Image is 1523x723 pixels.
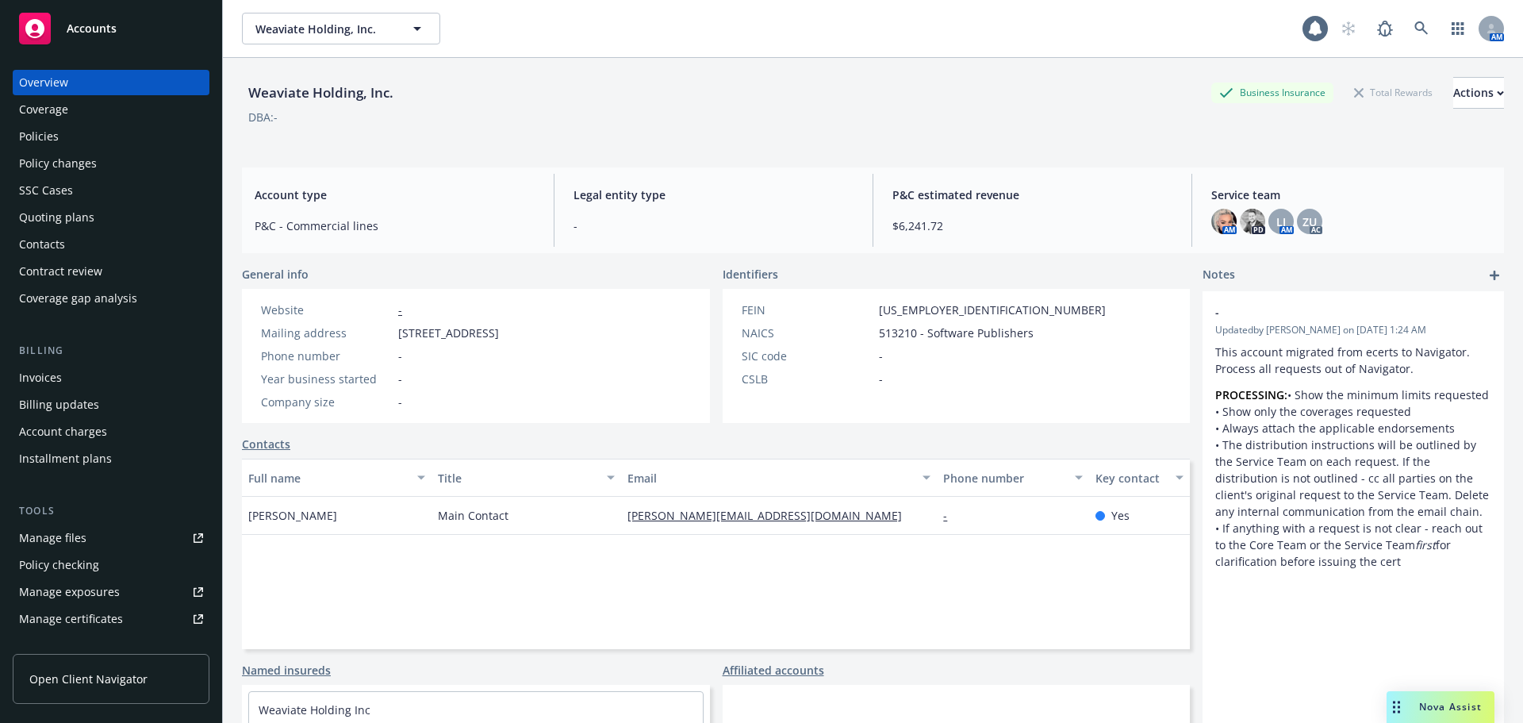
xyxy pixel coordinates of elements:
div: Full name [248,470,408,486]
a: Manage claims [13,633,209,659]
div: Year business started [261,371,392,387]
span: Main Contact [438,507,508,524]
div: -Updatedby [PERSON_NAME] on [DATE] 1:24 AMThis account migrated from ecerts to Navigator. Process... [1203,291,1504,583]
a: SSC Cases [13,178,209,203]
img: photo [1240,209,1265,234]
span: - [398,371,402,387]
span: Identifiers [723,266,778,283]
div: Actions [1453,78,1504,108]
div: CSLB [742,371,873,387]
div: SIC code [742,348,873,364]
div: Account charges [19,419,107,444]
div: Mailing address [261,325,392,341]
div: SSC Cases [19,178,73,203]
span: Yes [1111,507,1130,524]
div: Manage files [19,525,86,551]
span: - [1215,304,1450,321]
div: Phone number [261,348,392,364]
a: Affiliated accounts [723,662,824,679]
span: [STREET_ADDRESS] [398,325,499,341]
a: Accounts [13,6,209,51]
button: Full name [242,459,432,497]
button: Email [621,459,937,497]
button: Weaviate Holding, Inc. [242,13,440,44]
div: Billing [13,343,209,359]
a: Overview [13,70,209,95]
a: Invoices [13,365,209,390]
div: FEIN [742,302,873,318]
div: Email [627,470,913,486]
span: 513210 - Software Publishers [879,325,1034,341]
a: Account charges [13,419,209,444]
span: [US_EMPLOYER_IDENTIFICATION_NUMBER] [879,302,1106,318]
div: Contract review [19,259,102,284]
a: Coverage [13,97,209,122]
span: LI [1276,213,1286,230]
div: Quoting plans [19,205,94,230]
a: Named insureds [242,662,331,679]
button: Key contact [1089,459,1190,497]
a: Manage certificates [13,606,209,632]
div: Company size [261,394,392,410]
span: $6,241.72 [892,217,1172,234]
div: Policy checking [19,552,99,578]
div: Coverage gap analysis [19,286,137,311]
div: Policy changes [19,151,97,176]
a: Quoting plans [13,205,209,230]
span: Updated by [PERSON_NAME] on [DATE] 1:24 AM [1215,323,1491,337]
div: Phone number [943,470,1065,486]
img: photo [1211,209,1237,234]
a: Contacts [13,232,209,257]
button: Actions [1453,77,1504,109]
div: Manage exposures [19,579,120,605]
a: Coverage gap analysis [13,286,209,311]
a: Policy checking [13,552,209,578]
a: Contract review [13,259,209,284]
div: Manage certificates [19,606,123,632]
a: Billing updates [13,392,209,417]
div: Overview [19,70,68,95]
a: - [398,302,402,317]
span: [PERSON_NAME] [248,507,337,524]
a: Manage files [13,525,209,551]
em: first [1415,537,1436,552]
a: add [1485,266,1504,285]
div: Installment plans [19,446,112,471]
a: Switch app [1442,13,1474,44]
span: ZU [1302,213,1317,230]
div: Business Insurance [1211,83,1333,102]
a: Manage exposures [13,579,209,605]
span: Legal entity type [574,187,854,203]
div: DBA: - [248,109,278,125]
span: Open Client Navigator [29,671,148,687]
span: - [398,348,402,364]
button: Phone number [937,459,1088,497]
span: Nova Assist [1419,700,1482,713]
span: Account type [255,187,535,203]
div: Manage claims [19,633,99,659]
a: Policy changes [13,151,209,176]
div: Title [438,470,597,486]
div: Coverage [19,97,68,122]
a: Contacts [242,436,290,452]
div: Policies [19,124,59,149]
p: • Show the minimum limits requested • Show only the coverages requested • Always attach the appli... [1215,386,1491,570]
a: [PERSON_NAME][EMAIL_ADDRESS][DOMAIN_NAME] [627,508,915,523]
span: Weaviate Holding, Inc. [255,21,393,37]
div: Invoices [19,365,62,390]
span: Service team [1211,187,1491,203]
span: P&C estimated revenue [892,187,1172,203]
button: Nova Assist [1387,691,1494,723]
div: Drag to move [1387,691,1406,723]
strong: PROCESSING: [1215,387,1287,402]
a: Weaviate Holding Inc [259,702,370,717]
div: Contacts [19,232,65,257]
div: Key contact [1095,470,1166,486]
a: Start snowing [1333,13,1364,44]
span: Accounts [67,22,117,35]
a: Report a Bug [1369,13,1401,44]
span: P&C - Commercial lines [255,217,535,234]
span: General info [242,266,309,283]
a: - [943,508,960,523]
